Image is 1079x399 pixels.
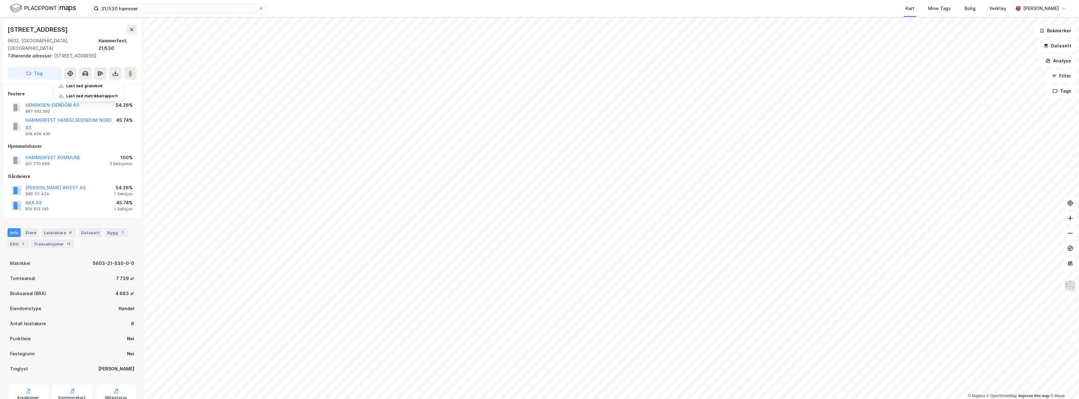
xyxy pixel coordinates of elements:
div: Eiere [23,228,39,237]
button: Filter [1046,70,1076,82]
div: 989 111 434 [25,191,49,197]
div: Festegrunn [10,350,35,358]
div: Hammerfest, 21/530 [98,37,137,52]
div: 2 Seksjoner [110,161,133,166]
button: Bokmerker [1034,24,1076,37]
div: Gårdeiere [8,173,136,180]
div: 9602, [GEOGRAPHIC_DATA], [GEOGRAPHIC_DATA] [8,37,98,52]
div: 7 739 ㎡ [116,275,134,282]
a: Improve this map [1018,394,1050,398]
div: 6 [67,229,74,236]
div: 921 770 669 [25,161,50,166]
div: 919 513 195 [25,207,49,212]
img: Z [1064,280,1076,292]
div: Tomteareal [10,275,35,282]
div: Nei [127,350,134,358]
div: ESG [8,240,29,248]
div: Matrikkel [10,260,30,267]
div: 4 683 ㎡ [115,290,134,297]
div: [PERSON_NAME] [1023,5,1059,12]
div: 100% [110,154,133,161]
div: 45.74% [114,199,133,207]
div: 5603-21-530-0-0 [93,260,134,267]
div: 11 [65,241,72,247]
div: Transaksjoner [31,240,74,248]
div: Datasett [79,228,102,237]
span: Tilhørende adresser: [8,53,54,58]
div: 1 [20,241,26,247]
div: Last ned grunnbok [66,84,103,89]
div: Kart [906,5,914,12]
div: 45.74% [116,116,133,124]
div: 54.26% [114,184,133,191]
div: Festere [8,90,136,98]
button: Tags [1047,85,1076,97]
div: 1 Seksjon [114,207,133,212]
button: Analyse [1040,55,1076,67]
button: Datasett [1038,40,1076,52]
div: 1 Seksjon [114,191,133,197]
div: Verktøy [989,5,1006,12]
div: Bolig [965,5,975,12]
div: Eiendomstype [10,305,41,312]
a: Mapbox [968,394,985,398]
iframe: Chat Widget [1048,369,1079,399]
a: OpenStreetMap [986,394,1017,398]
div: [STREET_ADDRESS] [8,52,132,60]
div: Bygg [105,228,128,237]
div: 1 [119,229,125,236]
div: Info [8,228,21,237]
div: Punktleie [10,335,31,342]
button: Tag [8,67,61,80]
div: Tinglyst [10,365,28,373]
div: Bruksareal (BRA) [10,290,46,297]
div: Antall leietakere [10,320,46,327]
input: Søk på adresse, matrikkel, gårdeiere, leietakere eller personer [99,4,259,13]
div: Handel [119,305,134,312]
div: [STREET_ADDRESS] [8,24,69,35]
div: [PERSON_NAME] [98,365,134,373]
div: Mine Tags [928,5,951,12]
div: 887 652 392 [25,109,50,114]
div: Last ned matrikkelrapport [66,94,118,99]
div: Nei [127,335,134,342]
div: Hjemmelshaver [8,143,136,150]
div: Leietakere [41,228,76,237]
div: Kontrollprogram for chat [1048,369,1079,399]
img: logo.f888ab2527a4732fd821a326f86c7f29.svg [10,3,76,14]
div: 6 [131,320,134,327]
div: 54.26% [116,101,133,109]
div: 918 456 430 [25,132,50,137]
